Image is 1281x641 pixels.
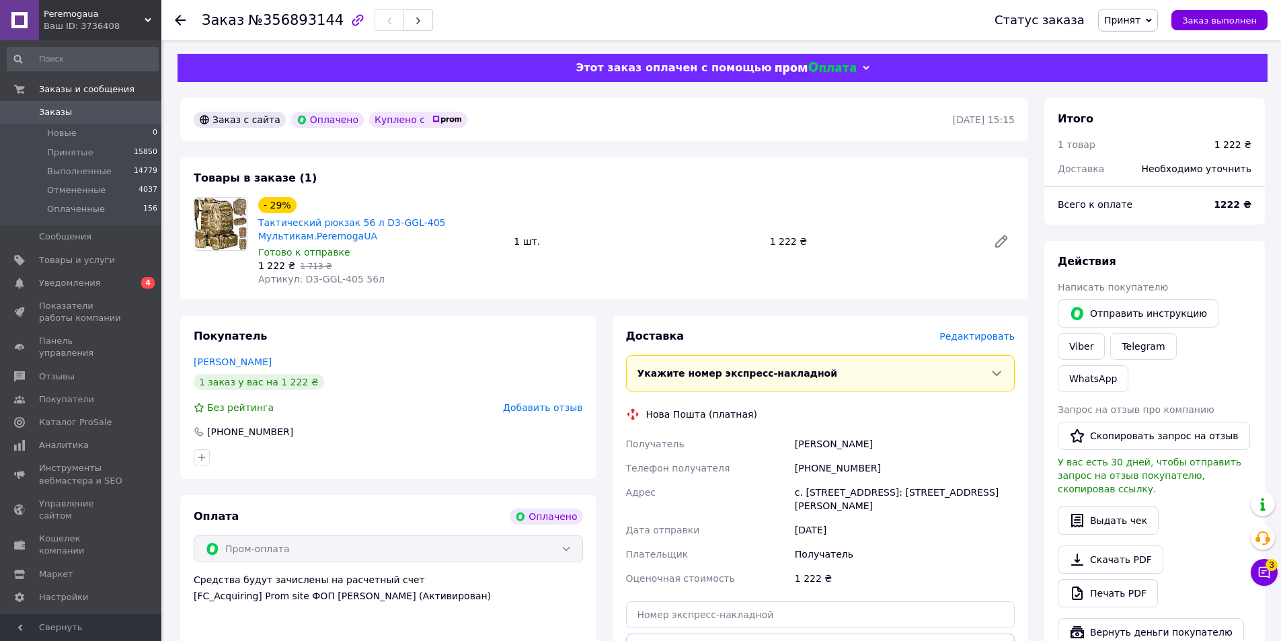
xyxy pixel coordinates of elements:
div: Ваш ID: 3736408 [44,20,161,32]
a: Скачать PDF [1058,545,1163,574]
b: 1222 ₴ [1214,199,1251,210]
span: Настройки [39,591,88,603]
span: 0 [153,127,157,139]
a: Viber [1058,333,1105,360]
span: Доставка [626,330,685,342]
button: Отправить инструкцию [1058,299,1218,328]
span: Телефон получателя [626,463,730,474]
a: [PERSON_NAME] [194,356,272,367]
span: Плательщик [626,549,689,560]
span: Каталог ProSale [39,416,112,428]
span: Маркет [39,568,73,580]
span: 4 [141,277,155,289]
span: Готово к отправке [258,247,350,258]
span: Всего к оплате [1058,199,1132,210]
span: Уведомления [39,277,100,289]
time: [DATE] 15:15 [953,114,1015,125]
button: Чат с покупателем3 [1251,559,1278,586]
div: Оплачено [291,112,364,128]
span: Принят [1104,15,1140,26]
a: Telegram [1110,333,1176,360]
div: Средства будут зачислены на расчетный счет [194,573,583,603]
div: Статус заказа [995,13,1085,27]
div: Вернуться назад [175,13,186,27]
span: Отзывы [39,371,75,383]
div: 1 шт. [508,232,764,251]
img: prom [432,116,462,124]
span: Управление сайтом [39,498,124,522]
span: Без рейтинга [207,402,274,413]
span: Артикул: D3-GGL-405 56л [258,274,385,285]
span: Принятые [47,147,93,159]
span: Товары и услуги [39,254,115,266]
span: Этот заказ оплачен с помощью [576,61,771,74]
span: Укажите номер экспресс-накладной [637,368,838,379]
div: 1 заказ у вас на 1 222 ₴ [194,374,324,390]
div: Оплачено [510,508,582,525]
input: Поиск [7,47,159,71]
span: Peremogaua [44,8,145,20]
span: Адрес [626,487,656,498]
span: 3 [1266,559,1278,571]
a: Редактировать [988,228,1015,255]
span: Панель управления [39,335,124,359]
div: - 29% [258,197,297,213]
span: Запрос на отзыв про компанию [1058,404,1214,415]
span: 1 713 ₴ [300,262,332,271]
span: 1 товар [1058,139,1095,150]
span: 1 222 ₴ [258,260,295,271]
span: 4037 [139,184,157,196]
div: [PERSON_NAME] [792,432,1017,456]
span: Выполненные [47,165,112,178]
span: Добавить отзыв [503,402,582,413]
button: Выдать чек [1058,506,1159,535]
img: evopay logo [775,62,856,75]
input: Номер экспресс-накладной [626,601,1015,628]
span: Аналитика [39,439,89,451]
a: WhatsApp [1058,365,1128,392]
div: [PHONE_NUMBER] [206,425,295,439]
span: Заказ выполнен [1182,15,1257,26]
span: Кошелек компании [39,533,124,557]
div: Необходимо уточнить [1134,154,1259,184]
button: Скопировать запрос на отзыв [1058,422,1250,450]
span: Отмененные [47,184,106,196]
div: 1 222 ₴ [765,232,982,251]
div: 1 222 ₴ [792,566,1017,591]
span: Оценочная стоимость [626,573,736,584]
span: 14779 [134,165,157,178]
button: Заказ выполнен [1171,10,1268,30]
div: 1 222 ₴ [1214,138,1251,151]
span: Покупатели [39,393,94,406]
a: Тактический рюкзак 56 л D3-GGL-405 Мультикам.PeremogaUA [258,217,446,241]
span: Дата отправки [626,525,700,535]
div: с. [STREET_ADDRESS]: [STREET_ADDRESS][PERSON_NAME] [792,480,1017,518]
span: Заказ [202,12,244,28]
div: Получатель [792,542,1017,566]
span: Доставка [1058,163,1104,174]
span: Оплата [194,510,239,523]
span: Новые [47,127,77,139]
span: Оплаченные [47,203,105,215]
span: Действия [1058,255,1116,268]
span: У вас есть 30 дней, чтобы отправить запрос на отзыв покупателю, скопировав ссылку. [1058,457,1241,494]
div: Нова Пошта (платная) [643,408,761,421]
span: Получатель [626,439,685,449]
span: Заказы [39,106,72,118]
span: Товары в заказе (1) [194,172,317,184]
div: [PHONE_NUMBER] [792,456,1017,480]
span: Заказы и сообщения [39,83,134,96]
span: Покупатель [194,330,267,342]
img: Тактический рюкзак 56 л D3-GGL-405 Мультикам.PeremogaUA [194,198,247,250]
div: [FC_Acquiring] Prom site ФОП [PERSON_NAME] (Активирован) [194,589,583,603]
span: Итого [1058,112,1093,125]
div: [DATE] [792,518,1017,542]
div: Заказ с сайта [194,112,286,128]
span: 156 [143,203,157,215]
span: №356893144 [248,12,344,28]
span: Инструменты вебмастера и SEO [39,462,124,486]
span: 15850 [134,147,157,159]
span: Написать покупателю [1058,282,1168,293]
span: Редактировать [939,331,1015,342]
span: Показатели работы компании [39,300,124,324]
